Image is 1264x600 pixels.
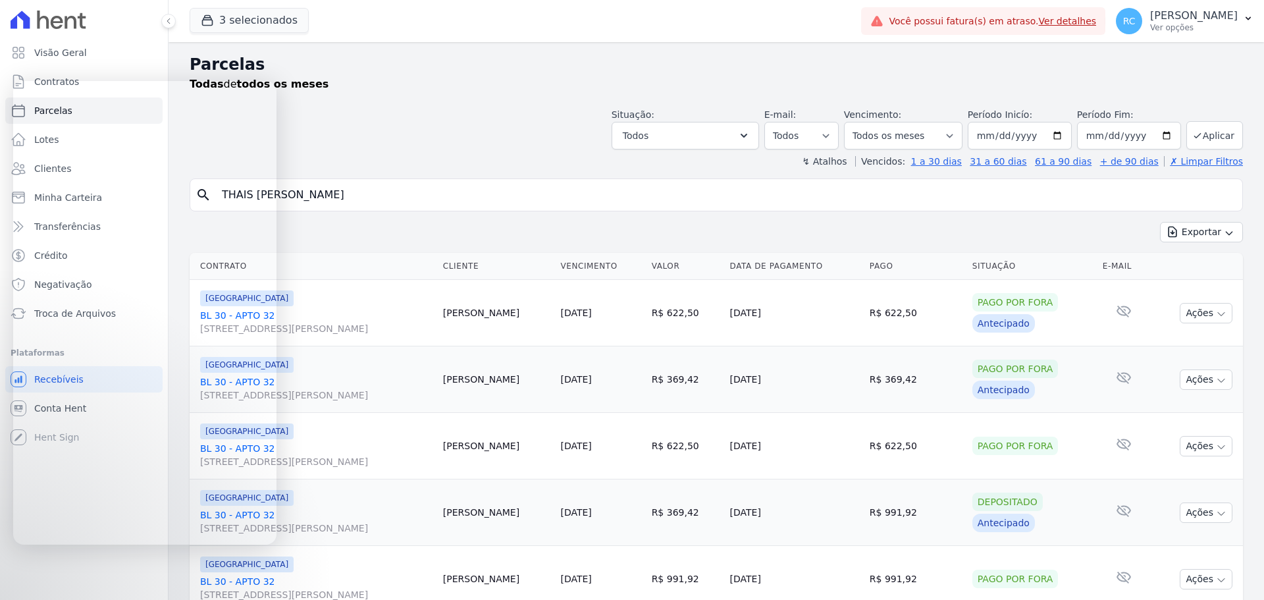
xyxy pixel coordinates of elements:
[5,366,163,393] a: Recebíveis
[5,40,163,66] a: Visão Geral
[764,109,797,120] label: E-mail:
[623,128,648,144] span: Todos
[190,78,224,90] strong: Todas
[560,308,591,318] a: [DATE]
[972,570,1059,588] div: Pago por fora
[438,413,556,479] td: [PERSON_NAME]
[1123,16,1136,26] span: RC
[214,182,1237,208] input: Buscar por nome do lote ou do cliente
[190,53,1243,76] h2: Parcelas
[802,156,847,167] label: ↯ Atalhos
[5,242,163,269] a: Crédito
[967,253,1097,280] th: Situação
[864,280,967,346] td: R$ 622,50
[1100,156,1159,167] a: + de 90 dias
[5,395,163,422] a: Conta Hent
[1180,436,1232,456] button: Ações
[200,557,294,572] span: [GEOGRAPHIC_DATA]
[1035,156,1092,167] a: 61 a 90 dias
[1150,22,1238,33] p: Ver opções
[725,253,864,280] th: Data de Pagamento
[560,441,591,451] a: [DATE]
[646,280,725,346] td: R$ 622,50
[1164,156,1243,167] a: ✗ Limpar Filtros
[200,508,433,535] a: BL 30 - APTO 32[STREET_ADDRESS][PERSON_NAME]
[1160,222,1243,242] button: Exportar
[911,156,962,167] a: 1 a 30 dias
[1105,3,1264,40] button: RC [PERSON_NAME] Ver opções
[970,156,1026,167] a: 31 a 60 dias
[438,280,556,346] td: [PERSON_NAME]
[438,346,556,413] td: [PERSON_NAME]
[972,381,1035,399] div: Antecipado
[844,109,901,120] label: Vencimento:
[725,346,864,413] td: [DATE]
[1180,303,1232,323] button: Ações
[972,314,1035,333] div: Antecipado
[864,346,967,413] td: R$ 369,42
[1077,108,1181,122] label: Período Fim:
[5,126,163,153] a: Lotes
[5,184,163,211] a: Minha Carteira
[646,479,725,546] td: R$ 369,42
[1097,253,1151,280] th: E-mail
[11,345,157,361] div: Plataformas
[972,293,1059,312] div: Pago por fora
[864,479,967,546] td: R$ 991,92
[646,253,725,280] th: Valor
[1180,569,1232,589] button: Ações
[200,375,433,402] a: BL 30 - APTO 32[STREET_ADDRESS][PERSON_NAME]
[972,360,1059,378] div: Pago por fora
[438,253,556,280] th: Cliente
[200,522,433,535] span: [STREET_ADDRESS][PERSON_NAME]
[5,300,163,327] a: Troca de Arquivos
[555,253,646,280] th: Vencimento
[725,413,864,479] td: [DATE]
[560,574,591,584] a: [DATE]
[200,309,433,335] a: BL 30 - APTO 32[STREET_ADDRESS][PERSON_NAME]
[5,97,163,124] a: Parcelas
[646,346,725,413] td: R$ 369,42
[13,81,276,545] iframe: Intercom live chat
[725,280,864,346] td: [DATE]
[190,76,329,92] p: de
[612,122,759,150] button: Todos
[13,555,45,587] iframe: Intercom live chat
[1180,369,1232,390] button: Ações
[972,514,1035,532] div: Antecipado
[968,109,1032,120] label: Período Inicío:
[972,493,1043,511] div: Depositado
[972,437,1059,455] div: Pago por fora
[200,322,433,335] span: [STREET_ADDRESS][PERSON_NAME]
[190,253,438,280] th: Contrato
[34,75,79,88] span: Contratos
[855,156,905,167] label: Vencidos:
[5,271,163,298] a: Negativação
[560,374,591,385] a: [DATE]
[864,253,967,280] th: Pago
[5,68,163,95] a: Contratos
[438,479,556,546] td: [PERSON_NAME]
[5,213,163,240] a: Transferências
[560,507,591,518] a: [DATE]
[1039,16,1097,26] a: Ver detalhes
[646,413,725,479] td: R$ 622,50
[1180,503,1232,523] button: Ações
[1186,121,1243,150] button: Aplicar
[200,455,433,468] span: [STREET_ADDRESS][PERSON_NAME]
[200,442,433,468] a: BL 30 - APTO 32[STREET_ADDRESS][PERSON_NAME]
[725,479,864,546] td: [DATE]
[34,46,87,59] span: Visão Geral
[1150,9,1238,22] p: [PERSON_NAME]
[864,413,967,479] td: R$ 622,50
[889,14,1096,28] span: Você possui fatura(s) em atraso.
[612,109,654,120] label: Situação:
[5,155,163,182] a: Clientes
[190,8,309,33] button: 3 selecionados
[237,78,329,90] strong: todos os meses
[200,389,433,402] span: [STREET_ADDRESS][PERSON_NAME]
